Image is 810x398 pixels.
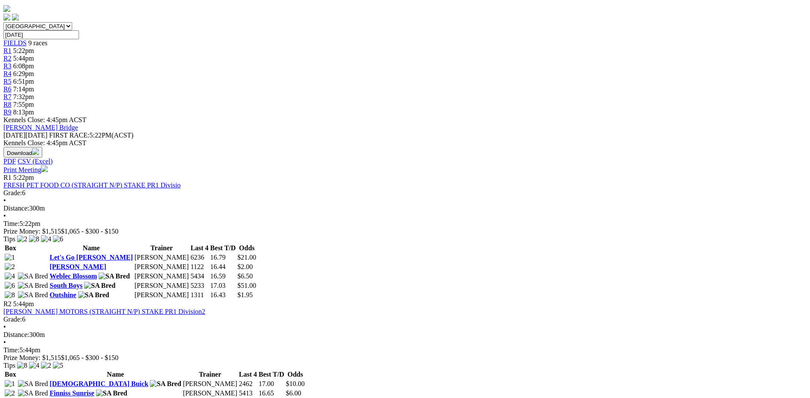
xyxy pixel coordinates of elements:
img: logo-grsa-white.png [3,5,10,12]
img: facebook.svg [3,14,10,20]
span: Distance: [3,205,29,212]
div: Kennels Close: 4:45pm ACST [3,139,807,147]
a: R4 [3,70,12,77]
a: Outshine [50,291,76,298]
span: [DATE] [3,132,26,139]
td: 17.00 [258,380,285,388]
span: 9 races [28,39,47,47]
span: R2 [3,300,12,307]
span: Box [5,244,16,252]
a: [PERSON_NAME] Bridge [3,124,78,131]
a: FIELDS [3,39,26,47]
span: Kennels Close: 4:45pm ACST [3,116,86,123]
td: [PERSON_NAME] [134,291,189,299]
span: $1.95 [237,291,253,298]
span: • [3,339,6,346]
td: 5233 [190,281,209,290]
span: R3 [3,62,12,70]
th: Last 4 [239,370,257,379]
td: 17.03 [210,281,236,290]
img: SA Bred [99,272,130,280]
img: 4 [41,235,51,243]
img: SA Bred [18,389,48,397]
img: SA Bred [150,380,181,388]
td: [PERSON_NAME] [182,389,237,398]
div: 5:22pm [3,220,807,228]
span: R6 [3,85,12,93]
img: 6 [53,235,63,243]
span: 5:22PM(ACST) [49,132,134,139]
span: 6:51pm [13,78,34,85]
td: 5434 [190,272,209,281]
img: 6 [5,282,15,290]
span: $51.00 [237,282,256,289]
span: 6:08pm [13,62,34,70]
th: Odds [237,244,257,252]
td: 16.65 [258,389,285,398]
a: Weblec Blossom [50,272,97,280]
th: Name [49,244,133,252]
td: 16.59 [210,272,236,281]
th: Last 4 [190,244,209,252]
span: Distance: [3,331,29,338]
button: Download [3,147,42,158]
th: Best T/D [258,370,285,379]
td: [PERSON_NAME] [134,281,189,290]
a: Let's Go [PERSON_NAME] [50,254,133,261]
a: Print Meeting [3,166,48,173]
span: 6:29pm [13,70,34,77]
span: 5:44pm [13,300,34,307]
img: SA Bred [18,291,48,299]
span: Box [5,371,16,378]
a: R8 [3,101,12,108]
th: Best T/D [210,244,236,252]
img: 4 [5,272,15,280]
img: download.svg [32,148,39,155]
a: PDF [3,158,16,165]
span: 7:55pm [13,101,34,108]
img: 2 [5,389,15,397]
img: SA Bred [18,272,48,280]
span: $6.00 [286,389,301,397]
span: $21.00 [237,254,256,261]
img: SA Bred [18,380,48,388]
span: FIRST RACE: [49,132,89,139]
td: 16.44 [210,263,236,271]
span: Tips [3,235,15,243]
span: R7 [3,93,12,100]
td: 1311 [190,291,209,299]
td: 16.43 [210,291,236,299]
span: • [3,212,6,219]
a: [PERSON_NAME] MOTORS (STRAIGHT N/P) STAKE PR1 Division2 [3,308,205,315]
a: [DEMOGRAPHIC_DATA] Buick [50,380,148,387]
span: 7:14pm [13,85,34,93]
img: 1 [5,254,15,261]
div: Download [3,158,807,165]
div: 300m [3,331,807,339]
td: [PERSON_NAME] [134,263,189,271]
span: • [3,197,6,204]
div: 6 [3,316,807,323]
td: 6236 [190,253,209,262]
div: 6 [3,189,807,197]
a: R5 [3,78,12,85]
span: Time: [3,220,20,227]
img: 2 [5,263,15,271]
th: Name [49,370,181,379]
span: $2.00 [237,263,253,270]
span: $1,065 - $300 - $150 [61,354,119,361]
span: $10.00 [286,380,304,387]
td: [PERSON_NAME] [134,253,189,262]
img: SA Bred [78,291,109,299]
span: $6.50 [237,272,253,280]
img: 8 [5,291,15,299]
a: R9 [3,108,12,116]
input: Select date [3,30,79,39]
a: South Boys [50,282,82,289]
img: SA Bred [96,389,127,397]
td: [PERSON_NAME] [182,380,237,388]
img: twitter.svg [12,14,19,20]
a: FRESH PET FOOD CO (STRAIGHT N/P) STAKE PR1 Divisio [3,181,181,189]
